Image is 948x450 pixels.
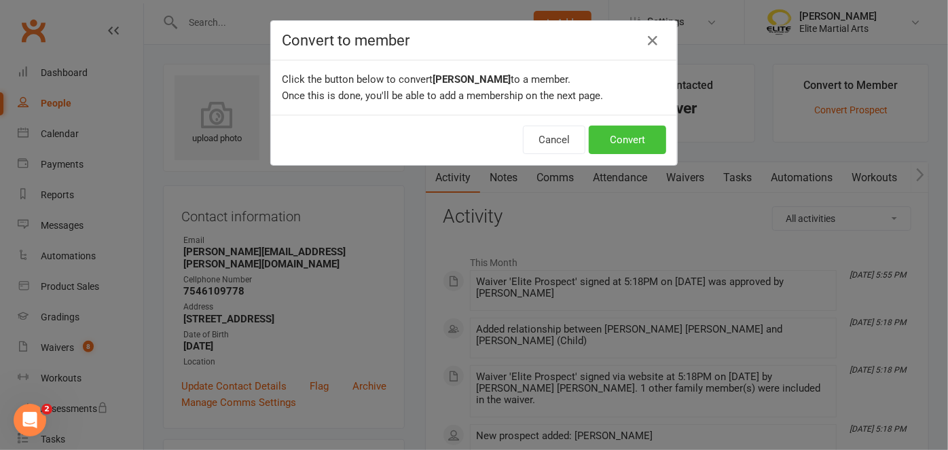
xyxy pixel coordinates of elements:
[271,60,677,115] div: Click the button below to convert to a member. Once this is done, you'll be able to add a members...
[433,73,511,86] b: [PERSON_NAME]
[41,404,52,415] span: 2
[282,32,666,49] h4: Convert to member
[14,404,46,436] iframe: Intercom live chat
[589,126,666,154] button: Convert
[642,30,663,52] button: Close
[523,126,585,154] button: Cancel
